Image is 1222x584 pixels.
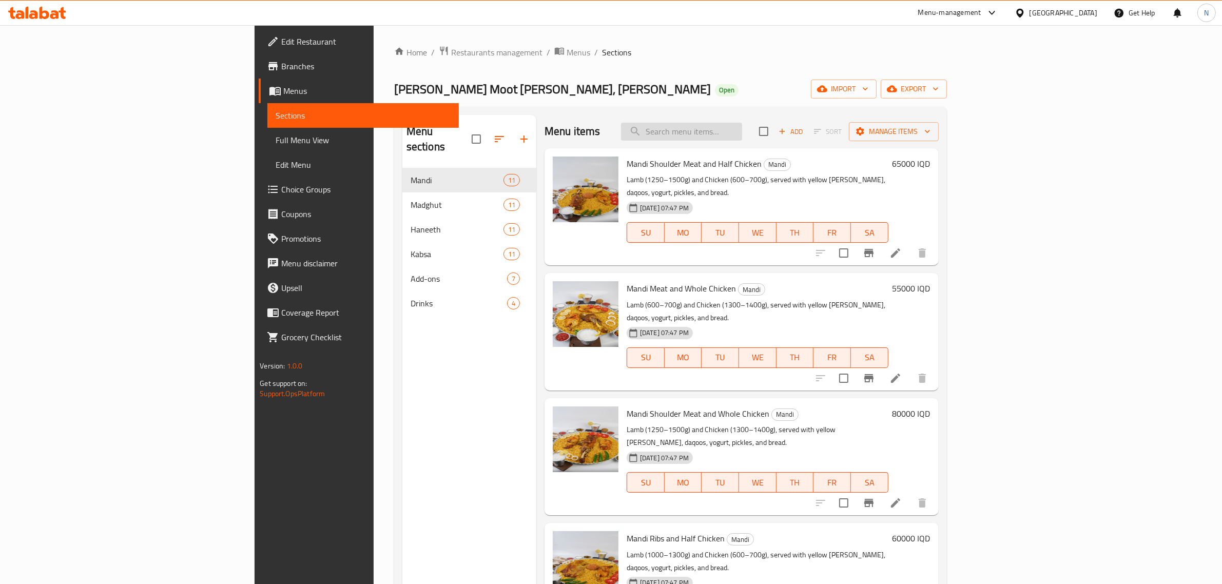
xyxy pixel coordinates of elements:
span: Open [715,86,739,94]
button: Add [774,124,807,140]
a: Promotions [259,226,459,251]
span: Kabsa [411,248,503,260]
button: MO [665,222,702,243]
span: Restaurants management [451,46,542,59]
span: Mandi [411,174,503,186]
a: Coupons [259,202,459,226]
h6: 65000 IQD [893,157,930,171]
span: SU [631,475,661,490]
a: Full Menu View [267,128,459,152]
span: Add item [774,124,807,140]
input: search [621,123,742,141]
button: FR [813,222,851,243]
button: delete [910,366,935,391]
span: 11 [504,249,519,259]
button: TU [702,472,739,493]
button: WE [739,222,777,243]
span: Menus [283,85,451,97]
a: Menus [259,79,459,103]
button: WE [739,472,777,493]
div: Mandi [738,283,765,296]
button: TU [702,222,739,243]
button: Branch-specific-item [857,241,881,265]
span: 11 [504,200,519,210]
img: Mandi Shoulder Meat and Whole Chicken [553,406,618,472]
nav: breadcrumb [394,46,947,59]
button: MO [665,472,702,493]
span: Select to update [833,492,855,514]
span: Full Menu View [276,134,451,146]
span: Sections [276,109,451,122]
span: 4 [508,299,519,308]
div: Drinks4 [402,291,536,316]
span: Select to update [833,242,855,264]
span: TU [706,225,735,240]
div: items [507,272,520,285]
div: Madghut [411,199,503,211]
div: Menu-management [918,7,981,19]
button: FR [813,347,851,368]
li: / [594,46,598,59]
span: Upsell [281,282,451,294]
button: SA [851,222,888,243]
span: Mandi Shoulder Meat and Half Chicken [627,156,762,171]
span: SU [631,350,661,365]
span: Coverage Report [281,306,451,319]
span: TH [781,475,810,490]
p: Lamb (1250–1500g) and Chicken (1300–1400g), served with yellow [PERSON_NAME], daqoos, yogurt, pic... [627,423,888,449]
a: Menu disclaimer [259,251,459,276]
span: [DATE] 07:47 PM [636,328,693,338]
div: items [503,199,520,211]
span: Select to update [833,367,855,389]
span: Sections [602,46,631,59]
span: WE [743,350,772,365]
button: export [881,80,947,99]
div: Mandi [771,408,799,421]
button: SA [851,347,888,368]
button: import [811,80,877,99]
span: Mandi [772,408,798,420]
span: MO [669,475,698,490]
a: Edit Menu [267,152,459,177]
p: Lamb (1000–1300g) and Chicken (600–700g), served with yellow [PERSON_NAME], daqoos, yogurt, pickl... [627,549,888,574]
span: Add-ons [411,272,507,285]
span: [PERSON_NAME] Moot [PERSON_NAME], [PERSON_NAME] [394,77,711,101]
button: delete [910,491,935,515]
span: 1.0.0 [287,359,303,373]
a: Menus [554,46,590,59]
span: Select section first [807,124,849,140]
span: MO [669,225,698,240]
button: TH [777,472,814,493]
div: Mandi11 [402,168,536,192]
button: WE [739,347,777,368]
a: Edit menu item [889,497,902,509]
span: SA [855,475,884,490]
span: TU [706,350,735,365]
button: TU [702,347,739,368]
a: Coverage Report [259,300,459,325]
button: SU [627,472,665,493]
div: Haneeth11 [402,217,536,242]
span: Coupons [281,208,451,220]
span: 11 [504,176,519,185]
a: Grocery Checklist [259,325,459,349]
button: Add section [512,127,536,151]
span: Mandi [764,159,790,170]
p: Lamb (600–700g) and Chicken (1300–1400g), served with yellow [PERSON_NAME], daqoos, yogurt, pickl... [627,299,888,324]
button: SU [627,347,665,368]
span: N [1204,7,1209,18]
div: items [503,248,520,260]
span: Manage items [857,125,930,138]
button: Manage items [849,122,939,141]
div: Kabsa11 [402,242,536,266]
span: Haneeth [411,223,503,236]
h6: 60000 IQD [893,531,930,546]
li: / [547,46,550,59]
span: TH [781,350,810,365]
span: Drinks [411,297,507,309]
span: SU [631,225,661,240]
span: Mandi Shoulder Meat and Whole Chicken [627,406,769,421]
span: TU [706,475,735,490]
